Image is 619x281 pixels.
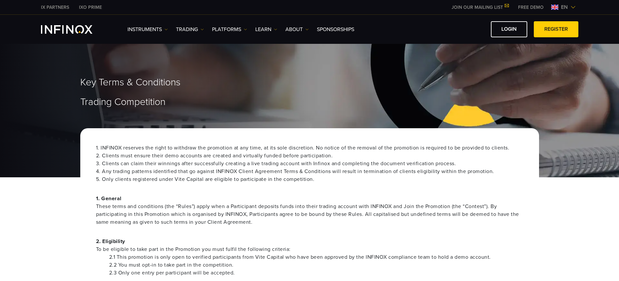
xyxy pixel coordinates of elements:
p: 2. Eligibility [96,237,523,253]
a: Learn [255,26,277,33]
li: 3. Clients can claim their winnings after successfully creating a live trading account with Infin... [96,160,523,167]
a: INFINOX [36,4,74,11]
a: INFINOX [74,4,107,11]
span: To be eligible to take part in the Promotion you must fulfil the following criteria: [96,245,523,253]
li: 2.1 This promotion is only open to verified participants from Vite Capital who have been approved... [109,253,523,261]
a: TRADING [176,26,204,33]
a: SPONSORSHIPS [317,26,354,33]
a: LOGIN [491,21,527,37]
a: Instruments [127,26,168,33]
li: 5. Only clients registered under Vite Capital are eligible to participate in the competition. [96,175,523,183]
a: PLATFORMS [212,26,247,33]
h1: Trading Competition [80,97,539,107]
li: 2.3 Only one entry per participant will be accepted. [109,269,523,277]
a: ABOUT [285,26,309,33]
li: 2.2 You must opt-in to take part in the competition. [109,261,523,269]
span: These terms and conditions (the “Rules”) apply when a Participant deposits funds into their tradi... [96,202,523,226]
span: Key Terms & Conditions [80,77,181,89]
a: INFINOX Logo [41,25,108,34]
li: 1. INFINOX reserves the right to withdraw the promotion at any time, at its sole discretion. No n... [96,144,523,152]
li: 4. Any trading patterns identified that go against INFINOX Client Agreement Terms & Conditions wi... [96,167,523,175]
span: en [558,3,571,11]
a: REGISTER [534,21,578,37]
p: 1. General [96,195,523,226]
a: JOIN OUR MAILING LIST [447,5,513,10]
li: 2. Clients must ensure their demo accounts are created and virtually funded before participation. [96,152,523,160]
a: INFINOX MENU [513,4,549,11]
